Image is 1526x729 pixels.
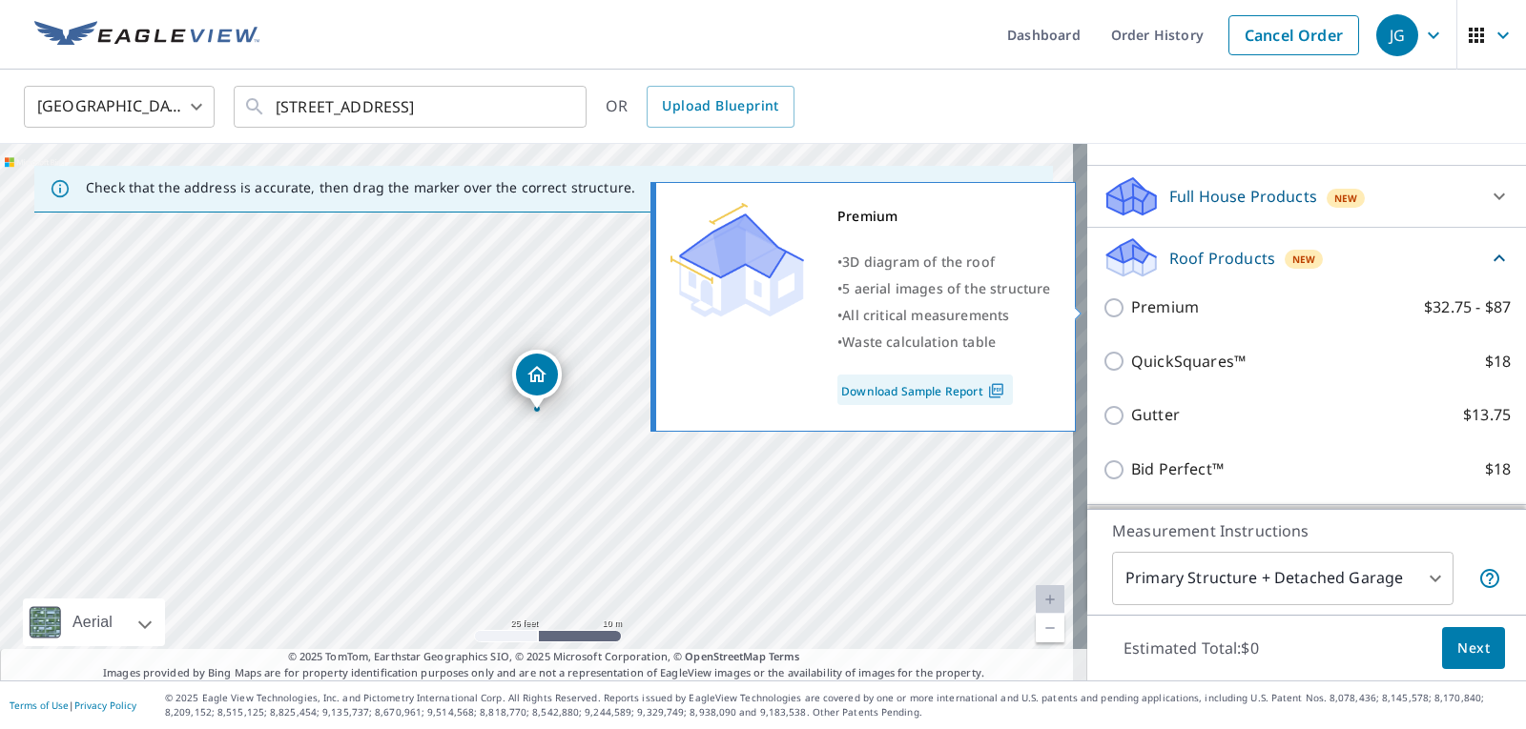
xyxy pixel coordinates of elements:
span: 5 aerial images of the structure [842,279,1050,297]
div: OR [606,86,794,128]
span: All critical measurements [842,306,1009,324]
p: Full House Products [1169,185,1317,208]
p: Estimated Total: $0 [1108,627,1274,669]
div: Premium [837,203,1051,230]
p: Gutter [1131,403,1180,427]
a: OpenStreetMap [685,649,765,663]
span: Upload Blueprint [662,94,778,118]
div: Dropped pin, building 1, Residential property, 21962 St Louis Rd Middleburg, VA 20117 [512,350,562,409]
span: Next [1457,637,1490,660]
img: Pdf Icon [983,382,1009,399]
span: Waste calculation table [842,333,996,351]
a: Privacy Policy [74,699,136,712]
p: $18 [1485,350,1511,374]
p: $18 [1485,457,1511,481]
span: 3D diagram of the roof [842,253,995,271]
p: QuickSquares™ [1131,350,1246,374]
button: Next [1442,627,1505,670]
div: • [837,249,1051,275]
p: Bid Perfect™ [1131,457,1224,481]
p: Roof Products [1169,247,1275,270]
p: $32.75 - $87 [1424,295,1511,319]
span: New [1334,191,1358,206]
a: Terms [769,649,800,663]
p: © 2025 Eagle View Technologies, Inc. and Pictometry International Corp. All Rights Reserved. Repo... [165,691,1516,719]
div: Primary Structure + Detached Garage [1112,552,1454,605]
p: | [10,699,136,711]
div: JG [1376,14,1418,56]
div: Full House ProductsNew [1103,173,1511,219]
div: Aerial [23,598,165,646]
input: Search by address or latitude-longitude [276,80,547,133]
a: Download Sample Report [837,375,1013,405]
div: • [837,329,1051,355]
img: Premium [670,203,804,317]
span: New [1292,252,1316,267]
a: Upload Blueprint [647,86,794,128]
a: Terms of Use [10,699,69,712]
div: • [837,275,1051,302]
div: Aerial [67,598,118,646]
a: Current Level 20, Zoom Out [1036,614,1064,642]
div: Roof ProductsNew [1103,235,1511,280]
a: Cancel Order [1228,15,1359,55]
div: • [837,302,1051,329]
span: Your report will include the primary structure and a detached garage if one exists. [1478,567,1501,590]
p: Check that the address is accurate, then drag the marker over the correct structure. [86,179,635,196]
p: Premium [1131,295,1199,319]
a: Current Level 20, Zoom In Disabled [1036,585,1064,614]
p: Measurement Instructions [1112,519,1501,542]
p: $13.75 [1463,403,1511,427]
div: [GEOGRAPHIC_DATA] [24,80,215,133]
span: © 2025 TomTom, Earthstar Geographics SIO, © 2025 Microsoft Corporation, © [288,649,800,665]
img: EV Logo [34,21,259,50]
